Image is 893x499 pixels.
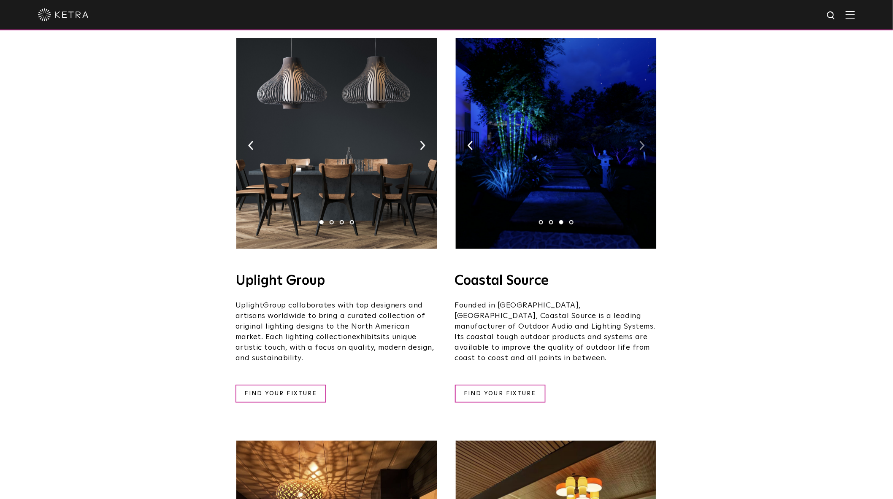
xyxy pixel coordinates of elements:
[455,302,656,362] span: Founded in [GEOGRAPHIC_DATA], [GEOGRAPHIC_DATA], Coastal Source is a leading manufacturer of Outd...
[420,141,425,150] img: arrow-right-black.svg
[248,141,254,150] img: arrow-left-black.svg
[352,333,381,341] span: exhibits
[468,141,473,150] img: arrow-left-black.svg
[235,274,438,288] h4: Uplight Group
[846,11,855,19] img: Hamburger%20Nav.svg
[639,141,645,150] img: arrow-right-black.svg
[235,385,326,403] a: FIND YOUR FIXTURE
[235,302,263,309] span: Uplight
[236,38,437,249] img: Uplight_Ketra_Image.jpg
[38,8,89,21] img: ketra-logo-2019-white
[455,274,658,288] h4: Coastal Source
[455,385,546,403] a: FIND YOUR FIXTURE
[456,38,656,249] img: 11-2.jpg
[826,11,837,21] img: search icon
[235,302,425,341] span: Group collaborates with top designers and artisans worldwide to bring a curated collection of ori...
[235,333,434,362] span: its unique artistic touch, with a focus on quality, modern design, and sustainability.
